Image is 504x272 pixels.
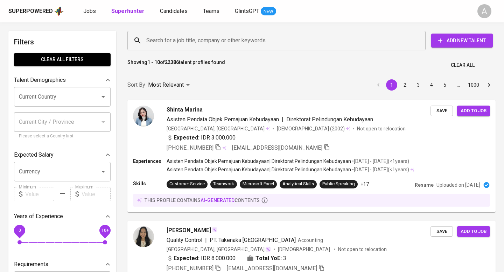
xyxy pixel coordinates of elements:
button: Save [430,226,453,237]
span: [DEMOGRAPHIC_DATA] [278,246,331,253]
b: 22386 [165,59,179,65]
b: Expected: [174,254,199,263]
button: Clear All filters [14,53,111,66]
div: IDR 8.000.000 [167,254,236,263]
p: +17 [360,181,369,188]
button: Add to job [457,226,490,237]
a: GlintsGPT NEW [235,7,276,16]
span: PT. Takenaka [GEOGRAPHIC_DATA] [210,237,296,243]
span: Candidates [160,8,188,14]
div: Microsoft Excel [243,181,274,187]
span: Asisten Pendata Objek Pemajuan Kebudayaan [167,116,279,123]
button: Go to page 3 [413,79,424,91]
span: Jobs [83,8,96,14]
span: NEW [261,8,276,15]
div: Talent Demographics [14,73,111,87]
button: Add New Talent [431,34,493,48]
p: Not open to relocation [338,246,387,253]
span: 0 [18,228,21,233]
input: Value [82,187,111,201]
button: Go to page 4 [426,79,437,91]
span: [EMAIL_ADDRESS][DOMAIN_NAME] [227,265,317,272]
button: Clear All [448,59,477,72]
button: Open [98,167,108,177]
input: Value [25,187,54,201]
span: Save [434,228,449,236]
div: Analytical Skills [282,181,314,187]
p: this profile contains contents [145,197,260,204]
a: Jobs [83,7,97,16]
span: Add New Talent [437,36,487,45]
div: … [453,81,464,88]
span: Shinta Marina [167,106,203,114]
b: Total YoE: [255,254,282,263]
span: Clear All filters [20,55,105,64]
p: Please select a Country first [19,133,106,140]
p: Talent Demographics [14,76,66,84]
button: Go to page 5 [439,79,450,91]
span: Teams [203,8,219,14]
p: • [DATE] - [DATE] ( <1 years ) [351,166,409,173]
div: IDR 3.000.000 [167,134,236,142]
span: Add to job [461,228,486,236]
button: page 1 [386,79,397,91]
span: [DEMOGRAPHIC_DATA] [277,125,330,132]
a: Shinta MarinaAsisten Pendata Objek Pemajuan Kebudayaan|Direktorat Pelindungan Kebudayaan[GEOGRAPH... [127,100,496,212]
button: Add to job [457,106,490,116]
a: Superhunter [111,7,146,16]
p: Experiences [133,158,167,165]
a: Teams [203,7,221,16]
p: Requirements [14,260,48,269]
button: Go to page 1000 [466,79,481,91]
span: [PHONE_NUMBER] [167,144,213,151]
b: Superhunter [111,8,145,14]
p: Asisten Pendata Objek Pemajuan Kebudayaan | Direktorat Pelindungan Kebudayaan [167,158,351,165]
p: • [DATE] - [DATE] ( <1 years ) [351,158,409,165]
b: 1 - 10 [147,59,160,65]
div: [GEOGRAPHIC_DATA], [GEOGRAPHIC_DATA] [167,246,271,253]
p: Asisten Pendata Objek Pemajuan Kebudayaan | Direktorat Pelindungan Kebudayaan [167,166,351,173]
p: Most Relevant [148,81,184,89]
span: Clear All [451,61,475,70]
div: Customer Service [169,181,205,187]
span: [PERSON_NAME] [167,226,211,235]
span: GlintsGPT [235,8,259,14]
img: 9b26e8928ae4b8d7ae994bcb4eb62dd1.jpg [133,106,154,127]
span: Accounting [298,237,323,243]
p: Not open to relocation [357,125,406,132]
div: Expected Salary [14,148,111,162]
a: Candidates [160,7,189,16]
a: Superpoweredapp logo [8,6,64,16]
span: AI-generated [201,198,234,203]
img: magic_wand.svg [212,227,217,232]
div: Teamwork [213,181,234,187]
button: Open [98,92,108,102]
span: 3 [283,254,286,263]
div: [GEOGRAPHIC_DATA], [GEOGRAPHIC_DATA] [167,125,270,132]
div: Requirements [14,257,111,271]
span: 10+ [101,228,108,233]
span: Quality Control [167,237,202,243]
p: Expected Salary [14,151,54,159]
button: Go to page 2 [399,79,411,91]
nav: pagination navigation [372,79,496,91]
div: (2002) [277,125,350,132]
p: Showing of talent profiles found [127,59,225,72]
span: Direktorat Pelindungan Kebudayaan [286,116,373,123]
button: Save [430,106,453,116]
span: [PHONE_NUMBER] [167,265,213,272]
button: Go to next page [483,79,495,91]
b: Expected: [174,134,199,142]
div: Years of Experience [14,209,111,223]
img: magic_wand.svg [265,246,271,252]
div: Public Speaking [322,181,355,187]
div: Superpowered [8,7,53,15]
p: Uploaded on [DATE] [436,181,480,188]
div: Most Relevant [148,79,192,92]
span: Save [434,107,449,115]
span: Add to job [461,107,486,115]
img: app logo [54,6,64,16]
span: | [282,115,283,124]
span: | [205,236,207,244]
p: Sort By [127,81,145,89]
